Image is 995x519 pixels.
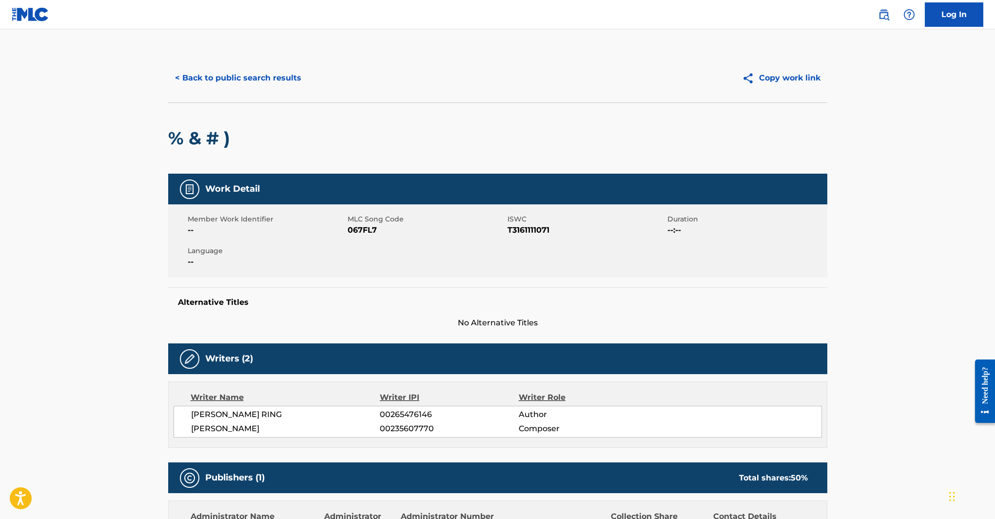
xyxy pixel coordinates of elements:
[205,353,253,364] h5: Writers (2)
[205,183,260,195] h5: Work Detail
[380,409,518,420] span: 00265476146
[188,256,345,268] span: --
[949,482,955,511] div: Drag
[742,72,759,84] img: Copy work link
[178,298,818,307] h5: Alternative Titles
[507,214,665,224] span: ISWC
[903,9,915,20] img: help
[168,127,235,149] h2: % & # )
[184,472,195,484] img: Publishers
[348,214,505,224] span: MLC Song Code
[878,9,890,20] img: search
[380,423,518,435] span: 00235607770
[12,7,49,21] img: MLC Logo
[184,183,195,195] img: Work Detail
[968,352,995,431] iframe: Resource Center
[735,66,827,90] button: Copy work link
[739,472,808,484] div: Total shares:
[205,472,265,483] h5: Publishers (1)
[168,317,827,329] span: No Alternative Titles
[925,2,983,27] a: Log In
[168,66,308,90] button: < Back to public search results
[188,214,345,224] span: Member Work Identifier
[899,5,919,24] div: Help
[791,473,808,482] span: 50 %
[188,224,345,236] span: --
[507,224,665,236] span: T3161111071
[519,392,645,403] div: Writer Role
[348,224,505,236] span: 067FL7
[380,392,519,403] div: Writer IPI
[191,423,380,435] span: [PERSON_NAME]
[667,224,825,236] span: --:--
[188,246,345,256] span: Language
[946,472,995,519] iframe: Chat Widget
[191,409,380,420] span: [PERSON_NAME] RING
[667,214,825,224] span: Duration
[191,392,380,403] div: Writer Name
[519,423,645,435] span: Composer
[874,5,894,24] a: Public Search
[184,353,195,365] img: Writers
[519,409,645,420] span: Author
